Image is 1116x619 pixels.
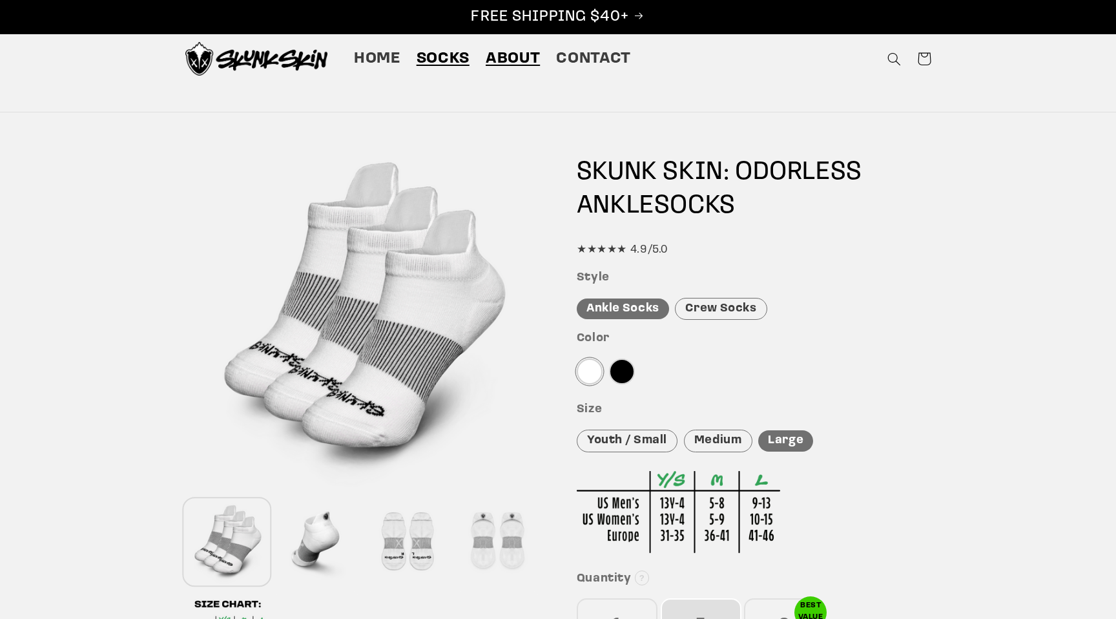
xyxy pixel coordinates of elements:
span: Contact [556,49,630,69]
a: Contact [548,41,639,77]
p: FREE SHIPPING $40+ [14,7,1102,27]
img: Sizing Chart [577,471,780,553]
div: Ankle Socks [577,299,669,320]
h3: Style [577,271,931,286]
a: Home [346,41,408,77]
h1: SKUNK SKIN: ODORLESS SOCKS [577,156,931,223]
div: ★★★★★ 4.9/5.0 [577,240,931,260]
div: Crew Socks [675,298,767,320]
h3: Size [577,403,931,417]
a: Socks [408,41,477,77]
h3: Quantity [577,572,931,587]
a: About [477,41,548,77]
div: Youth / Small [577,430,677,452]
img: Skunk Skin Anti-Odor Socks. [185,42,327,76]
span: Socks [417,49,470,69]
div: Medium [684,430,752,452]
div: Large [758,430,813,452]
span: Home [354,49,400,69]
span: ANKLE [577,193,654,219]
summary: Search [880,44,909,74]
span: About [486,49,540,69]
h3: Color [577,331,931,346]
